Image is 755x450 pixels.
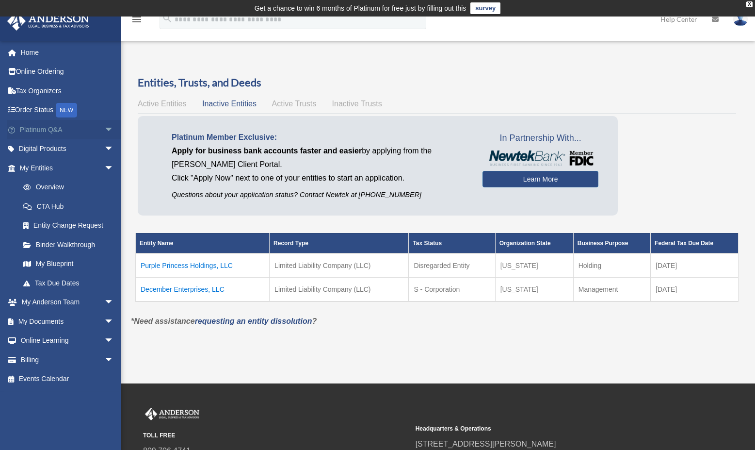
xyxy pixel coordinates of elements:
[104,350,124,370] span: arrow_drop_down
[270,253,409,278] td: Limited Liability Company (LLC)
[136,233,270,253] th: Entity Name
[172,147,362,155] span: Apply for business bank accounts faster and easier
[14,273,124,293] a: Tax Due Dates
[482,171,598,187] a: Learn More
[143,408,201,420] img: Anderson Advisors Platinum Portal
[4,12,92,31] img: Anderson Advisors Platinum Portal
[56,103,77,117] div: NEW
[255,2,466,14] div: Get a chance to win 6 months of Platinum for free just by filling out this
[7,350,129,369] a: Billingarrow_drop_down
[7,62,129,82] a: Online Ordering
[7,43,129,62] a: Home
[131,317,317,325] em: *Need assistance ?
[136,277,270,301] td: December Enterprises, LLC
[14,178,119,197] a: Overview
[7,158,124,178] a: My Entitiesarrow_drop_down
[7,312,129,331] a: My Documentsarrow_drop_down
[202,100,257,108] span: Inactive Entities
[104,158,124,178] span: arrow_drop_down
[172,189,468,201] p: Questions about your application status? Contact Newtek at [PHONE_NUMBER]
[495,253,573,278] td: [US_STATE]
[573,253,650,278] td: Holding
[651,277,739,301] td: [DATE]
[746,1,753,7] div: close
[573,233,650,253] th: Business Purpose
[14,197,124,216] a: CTA Hub
[482,131,598,146] span: In Partnership With...
[172,131,468,144] p: Platinum Member Exclusive:
[104,120,124,140] span: arrow_drop_down
[487,150,594,166] img: NewtekBankLogoSM.png
[416,424,681,434] small: Headquarters & Operations
[495,277,573,301] td: [US_STATE]
[104,312,124,332] span: arrow_drop_down
[143,431,409,441] small: TOLL FREE
[7,331,129,350] a: Online Learningarrow_drop_down
[270,277,409,301] td: Limited Liability Company (LLC)
[14,254,124,274] a: My Blueprint
[7,369,129,389] a: Events Calendar
[136,253,270,278] td: Purple Princess Holdings, LLC
[332,100,382,108] span: Inactive Trusts
[14,216,124,235] a: Entity Change Request
[272,100,317,108] span: Active Trusts
[409,277,495,301] td: S - Corporation
[495,233,573,253] th: Organization State
[172,171,468,185] p: Click "Apply Now" next to one of your entities to start an application.
[104,293,124,313] span: arrow_drop_down
[131,14,143,25] i: menu
[162,13,173,24] i: search
[470,2,500,14] a: survey
[416,440,556,448] a: [STREET_ADDRESS][PERSON_NAME]
[7,100,129,120] a: Order StatusNEW
[104,139,124,159] span: arrow_drop_down
[733,12,748,26] img: User Pic
[14,235,124,254] a: Binder Walkthrough
[573,277,650,301] td: Management
[651,233,739,253] th: Federal Tax Due Date
[138,75,736,90] h3: Entities, Trusts, and Deeds
[7,81,129,100] a: Tax Organizers
[104,331,124,351] span: arrow_drop_down
[138,100,186,108] span: Active Entities
[7,139,129,159] a: Digital Productsarrow_drop_down
[7,120,129,139] a: Platinum Q&Aarrow_drop_down
[131,17,143,25] a: menu
[651,253,739,278] td: [DATE]
[270,233,409,253] th: Record Type
[195,317,312,325] a: requesting an entity dissolution
[409,253,495,278] td: Disregarded Entity
[409,233,495,253] th: Tax Status
[7,293,129,312] a: My Anderson Teamarrow_drop_down
[172,144,468,171] p: by applying from the [PERSON_NAME] Client Portal.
